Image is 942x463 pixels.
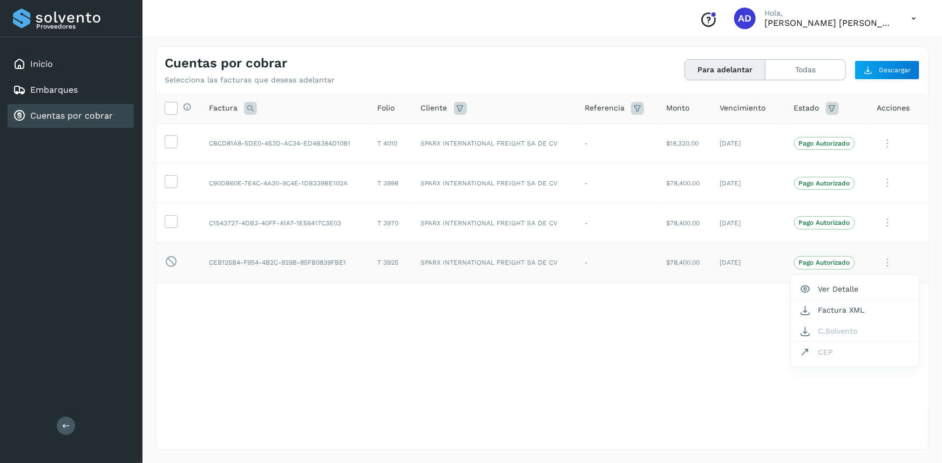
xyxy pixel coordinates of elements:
button: CEP [791,342,919,362]
button: C.Solvento [791,321,919,342]
div: Inicio [8,52,134,76]
p: Proveedores [36,23,130,30]
a: Inicio [30,59,53,69]
div: Cuentas por cobrar [8,104,134,128]
button: Factura XML [791,300,919,320]
button: Ver Detalle [791,279,919,300]
a: Embarques [30,85,78,95]
div: Embarques [8,78,134,102]
a: Cuentas por cobrar [30,110,113,121]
